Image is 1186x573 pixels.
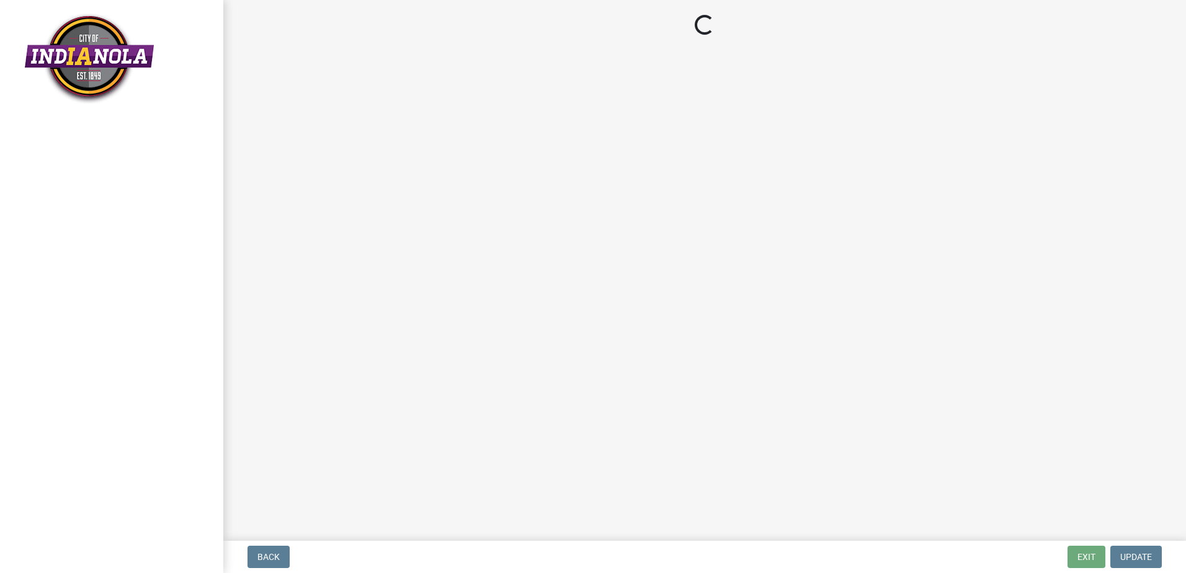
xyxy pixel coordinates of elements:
img: City of Indianola, Iowa [25,13,154,104]
button: Update [1110,546,1162,568]
button: Back [247,546,290,568]
span: Update [1120,552,1152,562]
button: Exit [1068,546,1105,568]
span: Back [257,552,280,562]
